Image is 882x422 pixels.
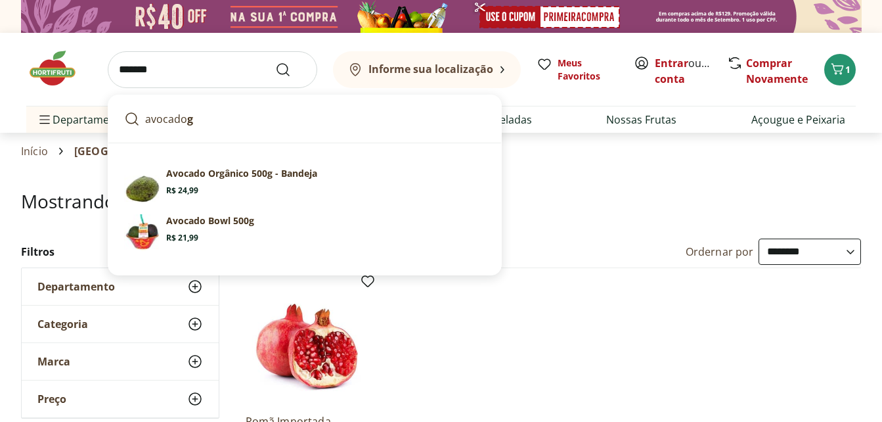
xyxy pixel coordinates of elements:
[119,162,491,209] a: PrincipalAvocado Orgânico 500g - BandejaR$ 24,99
[37,104,53,135] button: Menu
[166,185,198,196] span: R$ 24,99
[275,62,307,78] button: Submit Search
[606,112,676,128] a: Nossas Frutas
[124,167,161,204] img: Principal
[74,145,185,157] span: [GEOGRAPHIC_DATA]
[145,111,193,127] p: avocado
[246,279,370,404] img: Romã Importada
[824,54,856,85] button: Carrinho
[166,233,198,243] span: R$ 21,99
[22,306,219,342] button: Categoria
[108,51,317,88] input: search
[686,245,754,259] label: Ordernar por
[845,63,850,76] span: 1
[124,214,161,251] img: Principal
[655,56,727,86] a: Criar conta
[37,392,66,406] span: Preço
[119,106,491,132] a: avocadog
[655,56,688,70] a: Entrar
[187,112,193,126] strong: g
[21,239,219,265] h2: Filtros
[655,55,713,87] span: ou
[558,57,618,83] span: Meus Favoritos
[37,280,115,293] span: Departamento
[119,209,491,256] a: PrincipalAvocado Bowl 500gR$ 21,99
[746,56,808,86] a: Comprar Novamente
[166,167,317,180] p: Avocado Orgânico 500g - Bandeja
[368,62,493,76] b: Informe sua localização
[537,57,618,83] a: Meus Favoritos
[22,343,219,380] button: Marca
[37,355,70,368] span: Marca
[751,112,845,128] a: Açougue e Peixaria
[37,104,131,135] span: Departamentos
[21,191,861,212] h1: Mostrando resultados para:
[26,49,92,88] img: Hortifruti
[333,51,521,88] button: Informe sua localização
[21,145,48,157] a: Início
[22,381,219,417] button: Preço
[37,317,88,331] span: Categoria
[22,268,219,305] button: Departamento
[166,214,254,227] p: Avocado Bowl 500g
